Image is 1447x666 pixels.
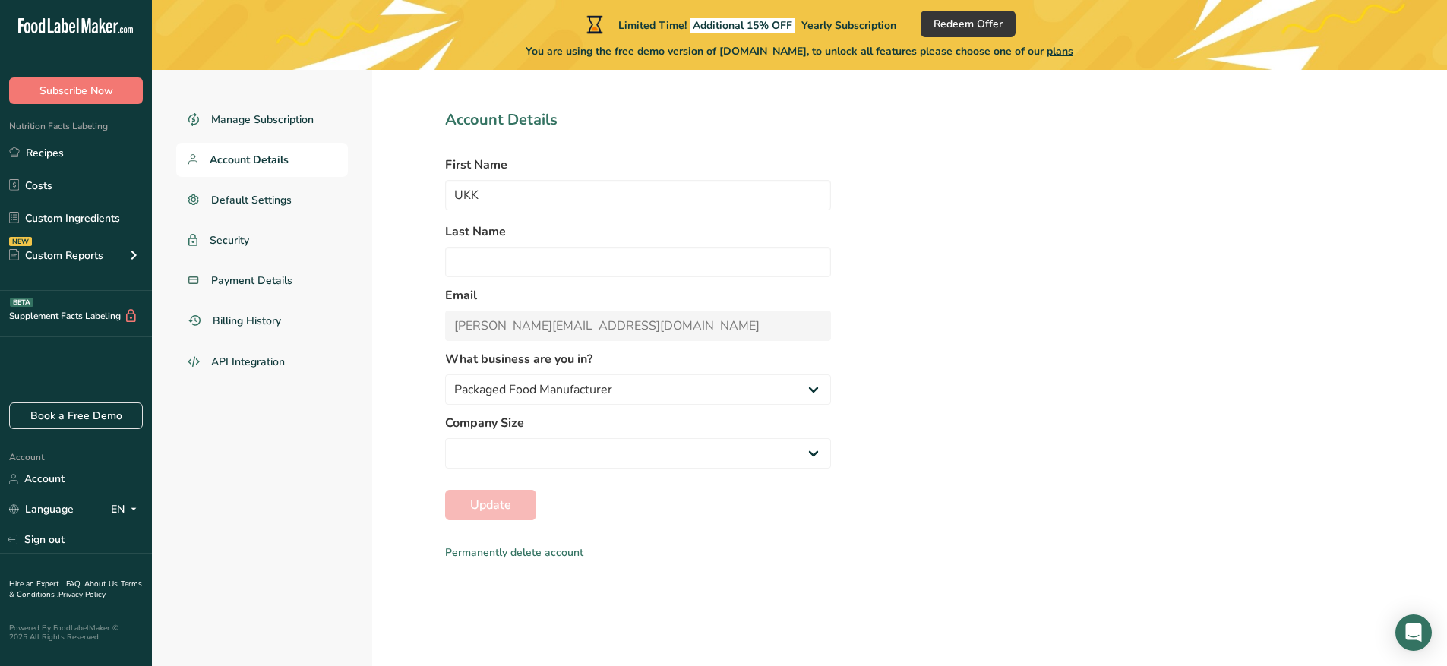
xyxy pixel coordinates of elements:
[1047,44,1073,58] span: plans
[526,43,1073,59] span: You are using the free demo version of [DOMAIN_NAME], to unlock all features please choose one of...
[921,11,1016,37] button: Redeem Offer
[1395,614,1432,651] div: Open Intercom Messenger
[9,623,143,642] div: Powered By FoodLabelMaker © 2025 All Rights Reserved
[211,273,292,289] span: Payment Details
[213,313,281,329] span: Billing History
[111,500,143,519] div: EN
[211,192,292,208] span: Default Settings
[9,579,63,589] a: Hire an Expert .
[176,143,348,177] a: Account Details
[445,109,831,131] h1: Account Details
[84,579,121,589] a: About Us .
[445,223,831,241] label: Last Name
[176,304,348,338] a: Billing History
[176,264,348,298] a: Payment Details
[583,15,896,33] div: Limited Time!
[9,248,103,264] div: Custom Reports
[9,77,143,104] button: Subscribe Now
[690,18,795,33] span: Additional 15% OFF
[176,344,348,380] a: API Integration
[66,579,84,589] a: FAQ .
[445,350,831,368] label: What business are you in?
[934,16,1003,32] span: Redeem Offer
[9,579,142,600] a: Terms & Conditions .
[801,18,896,33] span: Yearly Subscription
[210,232,249,248] span: Security
[445,490,536,520] button: Update
[445,156,831,174] label: First Name
[210,152,289,168] span: Account Details
[9,402,143,429] a: Book a Free Demo
[445,286,831,305] label: Email
[176,103,348,137] a: Manage Subscription
[176,223,348,257] a: Security
[445,544,831,560] div: Permanently delete account
[211,354,285,370] span: API Integration
[58,589,106,600] a: Privacy Policy
[39,83,113,99] span: Subscribe Now
[9,496,74,522] a: Language
[211,112,314,128] span: Manage Subscription
[470,496,511,514] span: Update
[445,414,831,432] label: Company Size
[10,298,33,307] div: BETA
[176,183,348,217] a: Default Settings
[9,237,32,246] div: NEW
